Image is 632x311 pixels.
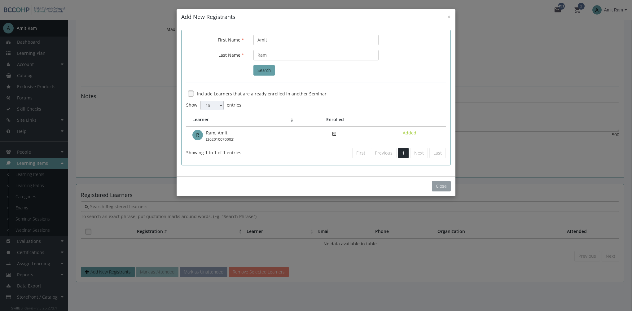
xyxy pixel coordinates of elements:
a: Previous [371,148,397,158]
a: 1 [398,148,409,158]
label: Show entries [186,101,241,110]
div: Ram, Amit [192,130,292,142]
th: Learner: activate to sort column ascending [186,113,297,126]
a: Last [429,148,446,158]
select: Showentries [200,101,224,110]
a: Next [410,148,428,158]
button: Close [432,181,451,191]
label: First Name [182,35,249,43]
a: First [352,148,369,158]
span: R [192,130,203,140]
label: Include Learners that are already enrolled in another Seminar [197,91,327,97]
label: Last Name [182,50,249,58]
button: Search [253,65,275,76]
th: Enrolled [297,113,374,126]
div: Showing 1 to 1 of 1 entries [186,147,311,156]
small: (202010070003) [206,137,235,142]
h4: Add New Registrants [181,13,451,21]
button: × [447,14,451,20]
label: Added [403,130,416,136]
